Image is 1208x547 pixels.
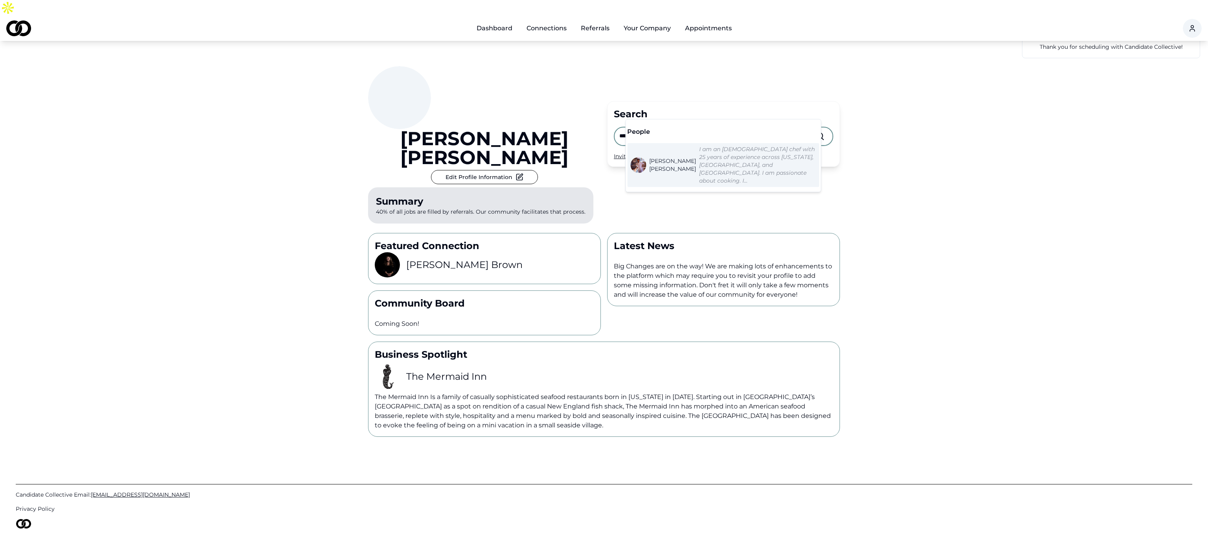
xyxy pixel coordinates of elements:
a: Privacy Policy [16,505,1192,513]
nav: Main [470,20,738,36]
p: Coming Soon! [375,319,594,329]
img: logo [6,20,31,36]
div: Invite your peers and colleagues → [614,152,833,160]
p: Community Board [375,297,594,310]
button: Edit Profile Information [431,170,538,184]
p: Big Changes are on the way! We are making lots of enhancements to the platform which may require ... [614,262,833,299]
p: Latest News [614,240,833,252]
a: Connections [520,20,573,36]
a: Dashboard [470,20,519,36]
img: 2536d4df-93e4-455f-9ee8-7602d4669c22-images-images-profile_picture.png [375,364,400,389]
a: You currently have a pending appointment notification.Thank you for scheduling with Candidate Col... [1040,33,1193,52]
a: Referrals [575,20,616,36]
h3: The Mermaid Inn [406,370,487,383]
span: [PERSON_NAME] [PERSON_NAME] [649,157,696,173]
a: [PERSON_NAME] [PERSON_NAME] [368,129,601,167]
div: Suggestions [626,119,821,192]
p: Business Spotlight [375,348,833,361]
p: Thank you for scheduling with Candidate Collective! [1040,43,1193,52]
h3: [PERSON_NAME] Brown [406,259,523,271]
img: logo [16,519,31,529]
a: [PERSON_NAME] [PERSON_NAME]I am an [DEMOGRAPHIC_DATA] chef with 25 years of experience across [US... [630,145,816,185]
button: Your Company [617,20,677,36]
div: People [627,127,819,137]
p: The Mermaid Inn Is a family of casually sophisticated seafood restaurants born in [US_STATE] in [... [375,392,833,430]
p: 40% of all jobs are filled by referrals. Our community facilitates that process. [368,187,593,224]
div: Search [614,108,833,120]
img: 1fbf5c0d-5812-4318-87db-45959b4f6b3e-IMG_1800-profile_picture.jpeg [375,252,400,277]
em: I am an [DEMOGRAPHIC_DATA] chef with 25 years of experience across [US_STATE], [GEOGRAPHIC_DATA],... [699,146,815,184]
span: [EMAIL_ADDRESS][DOMAIN_NAME] [91,491,190,498]
a: Appointments [679,20,738,36]
p: Featured Connection [375,240,594,252]
div: Summary [376,195,586,208]
a: Candidate Collective Email:[EMAIL_ADDRESS][DOMAIN_NAME] [16,491,1192,499]
img: 691e6edb-8af2-46d3-a70c-dc2f48a2e26b-Chef%20Luciano%202017-03-05-PHOTO-00000345-profile_picture.jpg [630,157,646,173]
